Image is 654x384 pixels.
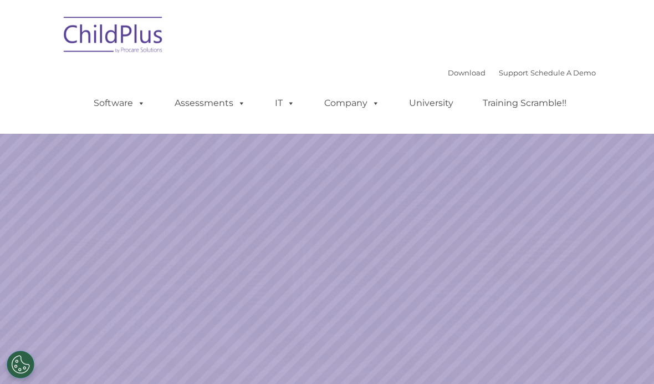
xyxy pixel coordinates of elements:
[264,92,306,114] a: IT
[499,68,528,77] a: Support
[83,92,156,114] a: Software
[448,68,486,77] a: Download
[444,195,557,224] a: Learn More
[448,68,596,77] font: |
[398,92,464,114] a: University
[7,351,34,378] button: Cookies Settings
[58,9,169,64] img: ChildPlus by Procare Solutions
[530,68,596,77] a: Schedule A Demo
[313,92,391,114] a: Company
[163,92,257,114] a: Assessments
[472,92,578,114] a: Training Scramble!!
